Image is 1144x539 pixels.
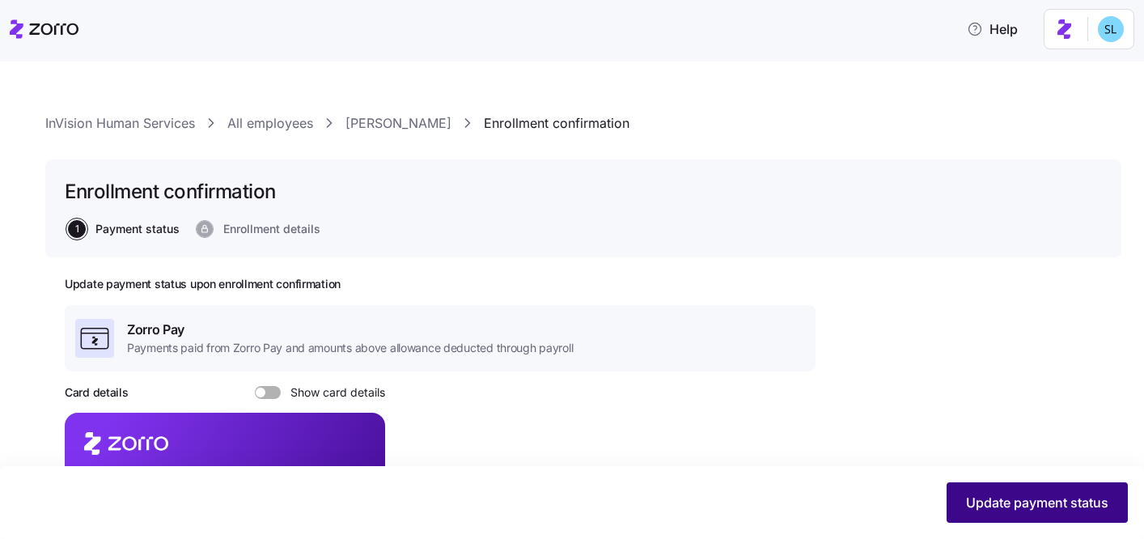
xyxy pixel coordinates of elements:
[65,220,180,238] a: 1Payment status
[65,179,276,204] h1: Enrollment confirmation
[484,113,629,134] a: Enrollment confirmation
[65,384,129,401] h3: Card details
[68,220,180,238] button: 1Payment status
[95,223,180,235] span: Payment status
[65,277,816,292] h2: Update payment status upon enrollment confirmation
[127,340,573,356] span: Payments paid from Zorro Pay and amounts above allowance deducted through payroll
[345,113,451,134] a: [PERSON_NAME]
[68,220,86,238] span: 1
[281,386,385,399] span: Show card details
[196,220,320,238] button: Enrollment details
[1098,16,1124,42] img: 7c620d928e46699fcfb78cede4daf1d1
[954,13,1031,45] button: Help
[223,223,320,235] span: Enrollment details
[227,113,313,134] a: All employees
[127,320,573,340] span: Zorro Pay
[45,113,195,134] a: InVision Human Services
[966,493,1108,512] span: Update payment status
[967,19,1018,39] span: Help
[947,482,1128,523] button: Update payment status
